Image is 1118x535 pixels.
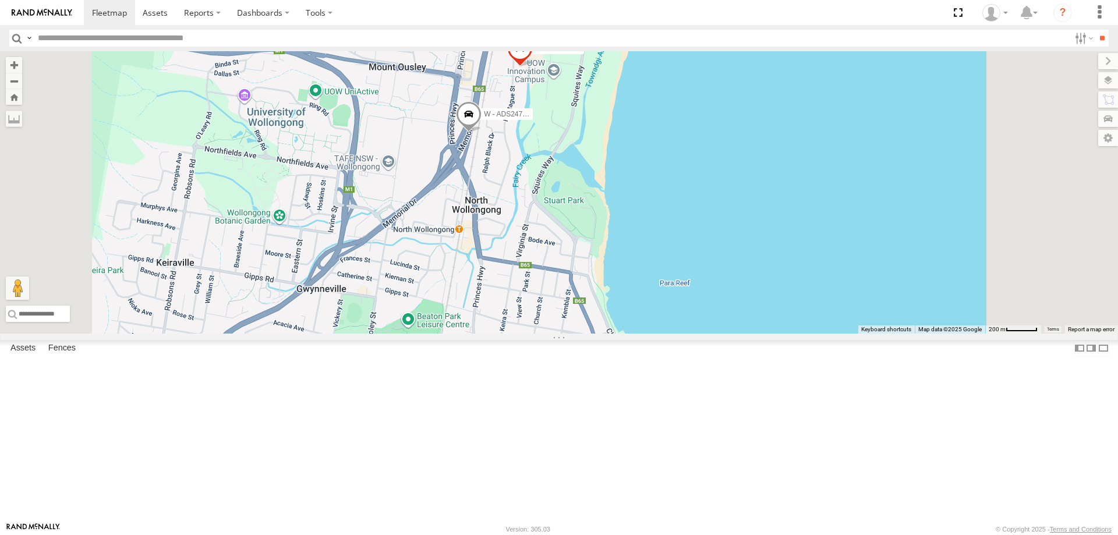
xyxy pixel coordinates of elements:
[6,111,22,127] label: Measure
[1098,340,1109,357] label: Hide Summary Table
[506,526,550,533] div: Version: 305.03
[484,110,586,118] span: W - ADS247 - [PERSON_NAME]
[985,325,1041,334] button: Map Scale: 200 m per 51 pixels
[43,340,82,356] label: Fences
[5,340,41,356] label: Assets
[6,57,22,73] button: Zoom in
[12,9,72,17] img: rand-logo.svg
[24,30,34,47] label: Search Query
[1050,526,1112,533] a: Terms and Conditions
[6,89,22,105] button: Zoom Home
[6,277,29,300] button: Drag Pegman onto the map to open Street View
[6,523,60,535] a: Visit our Website
[1085,340,1097,357] label: Dock Summary Table to the Right
[6,73,22,89] button: Zoom out
[1053,3,1072,22] i: ?
[1068,326,1115,332] a: Report a map error
[861,325,911,334] button: Keyboard shortcuts
[1074,340,1085,357] label: Dock Summary Table to the Left
[1098,130,1118,146] label: Map Settings
[989,326,1006,332] span: 200 m
[996,526,1112,533] div: © Copyright 2025 -
[535,44,603,52] span: W - CM32CA - Transit
[918,326,982,332] span: Map data ©2025 Google
[1047,327,1059,332] a: Terms
[978,4,1012,22] div: Tye Clark
[1070,30,1095,47] label: Search Filter Options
